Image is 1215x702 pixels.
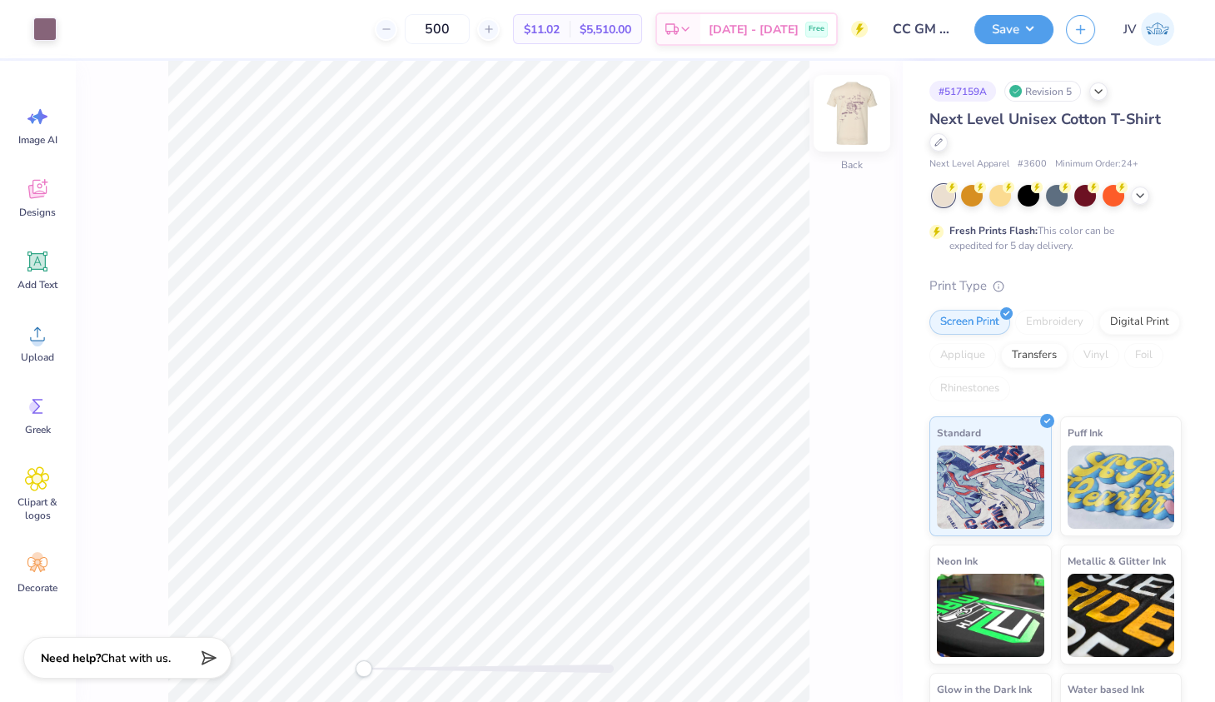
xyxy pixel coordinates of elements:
div: This color can be expedited for 5 day delivery. [949,223,1154,253]
span: Image AI [18,133,57,147]
div: Screen Print [929,310,1010,335]
span: Upload [21,351,54,364]
div: Digital Print [1099,310,1180,335]
span: Next Level Unisex Cotton T-Shirt [929,109,1161,129]
span: Clipart & logos [10,495,65,522]
span: Metallic & Glitter Ink [1068,552,1166,570]
div: # 517159A [929,81,996,102]
span: $11.02 [524,21,560,38]
input: – – [405,14,470,44]
img: Jordyn Valfer [1141,12,1174,46]
div: Vinyl [1073,343,1119,368]
img: Back [819,80,885,147]
a: JV [1116,12,1182,46]
img: Metallic & Glitter Ink [1068,574,1175,657]
span: Next Level Apparel [929,157,1009,172]
span: [DATE] - [DATE] [709,21,799,38]
div: Accessibility label [356,660,372,677]
span: Water based Ink [1068,680,1144,698]
span: Minimum Order: 24 + [1055,157,1138,172]
img: Neon Ink [937,574,1044,657]
div: Applique [929,343,996,368]
div: Back [841,157,863,172]
span: Decorate [17,581,57,595]
img: Puff Ink [1068,446,1175,529]
span: Add Text [17,278,57,291]
strong: Fresh Prints Flash: [949,224,1038,237]
div: Revision 5 [1004,81,1081,102]
span: Glow in the Dark Ink [937,680,1032,698]
span: $5,510.00 [580,21,631,38]
div: Print Type [929,276,1182,296]
span: # 3600 [1018,157,1047,172]
button: Save [974,15,1053,44]
img: Standard [937,446,1044,529]
span: Free [809,23,824,35]
span: Chat with us. [101,650,171,666]
span: Puff Ink [1068,424,1103,441]
div: Transfers [1001,343,1068,368]
div: Rhinestones [929,376,1010,401]
span: Standard [937,424,981,441]
div: Embroidery [1015,310,1094,335]
input: Untitled Design [880,12,962,46]
span: Neon Ink [937,552,978,570]
strong: Need help? [41,650,101,666]
span: Greek [25,423,51,436]
span: JV [1123,20,1137,39]
span: Designs [19,206,56,219]
div: Foil [1124,343,1163,368]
